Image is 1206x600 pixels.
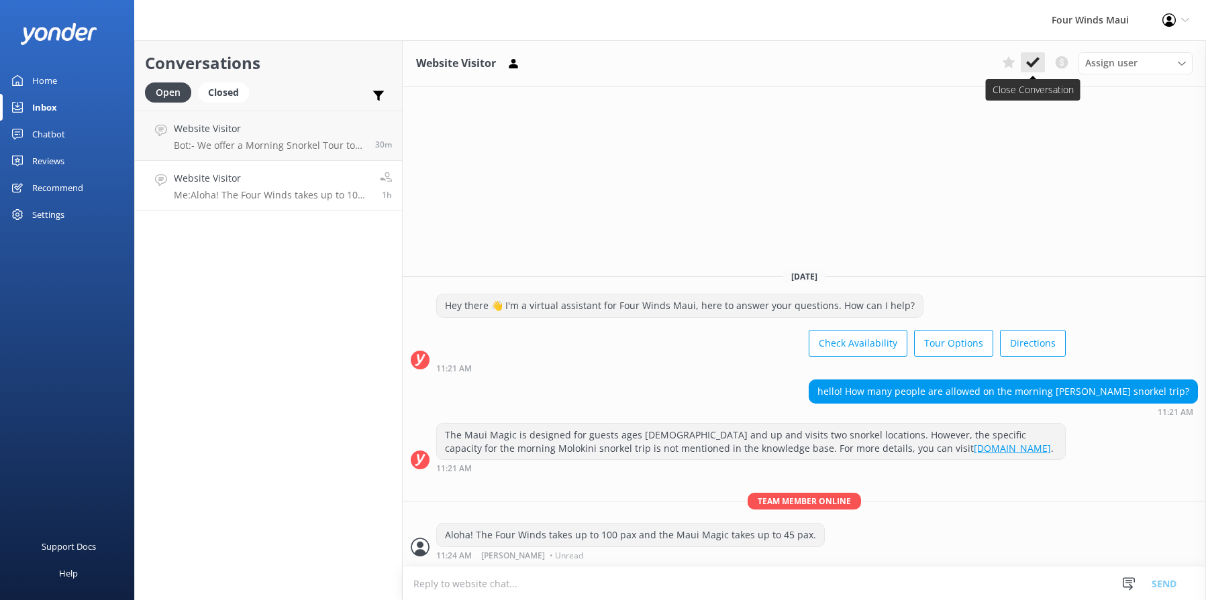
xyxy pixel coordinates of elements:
a: Open [145,84,198,99]
a: Website VisitorMe:Aloha! The Four Winds takes up to 100 pax and the Maui Magic takes up to 45 pax.1h [135,161,402,211]
div: Hey there 👋 I'm a virtual assistant for Four Winds Maui, here to answer your questions. How can I... [437,294,923,317]
span: Team member online [748,493,861,509]
div: Inbox [32,94,57,121]
h3: Website Visitor [416,55,496,72]
div: Settings [32,201,64,228]
div: Aloha! The Four Winds takes up to 100 pax and the Maui Magic takes up to 45 pax. [437,524,824,546]
h4: Website Visitor [174,171,370,186]
span: [DATE] [783,271,825,282]
img: yonder-white-logo.png [20,23,97,45]
div: Assign User [1078,52,1193,74]
button: Directions [1000,330,1066,357]
div: Open [145,82,191,103]
div: Closed [198,82,249,103]
span: [PERSON_NAME] [481,552,545,560]
h4: Website Visitor [174,121,365,136]
strong: 11:21 AM [436,465,472,473]
span: • Unread [550,552,583,560]
strong: 11:24 AM [436,552,472,560]
strong: 11:21 AM [436,365,472,373]
span: Sep 30 2025 12:00pm (UTC -10:00) Pacific/Honolulu [375,139,392,150]
div: Support Docs [42,533,96,560]
span: Assign user [1085,56,1138,70]
div: Sep 30 2025 11:21am (UTC -10:00) Pacific/Honolulu [436,363,1066,373]
span: Sep 30 2025 11:24am (UTC -10:00) Pacific/Honolulu [382,189,392,200]
h2: Conversations [145,50,392,76]
div: Reviews [32,147,64,174]
div: Home [32,67,57,94]
a: Website VisitorBot:- We offer a Morning Snorkel Tour to Molokini Crater: [DOMAIN_NAME][URL]. - We... [135,111,402,161]
a: [DOMAIN_NAME] [974,442,1051,455]
div: Sep 30 2025 11:21am (UTC -10:00) Pacific/Honolulu [436,463,1066,473]
div: Help [59,560,78,587]
button: Tour Options [914,330,993,357]
a: Closed [198,84,256,99]
strong: 11:21 AM [1158,408,1193,416]
div: Sep 30 2025 11:21am (UTC -10:00) Pacific/Honolulu [809,407,1198,416]
div: The Maui Magic is designed for guests ages [DEMOGRAPHIC_DATA] and up and visits two snorkel locat... [437,424,1065,459]
p: Bot: - We offer a Morning Snorkel Tour to Molokini Crater: [DOMAIN_NAME][URL]. - We also have an ... [174,139,365,152]
button: Check Availability [809,330,907,357]
p: Me: Aloha! The Four Winds takes up to 100 pax and the Maui Magic takes up to 45 pax. [174,189,370,201]
div: Chatbot [32,121,65,147]
div: hello! How many people are allowed on the morning [PERSON_NAME] snorkel trip? [809,380,1197,403]
div: Sep 30 2025 11:24am (UTC -10:00) Pacific/Honolulu [436,550,825,560]
div: Recommend [32,174,83,201]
